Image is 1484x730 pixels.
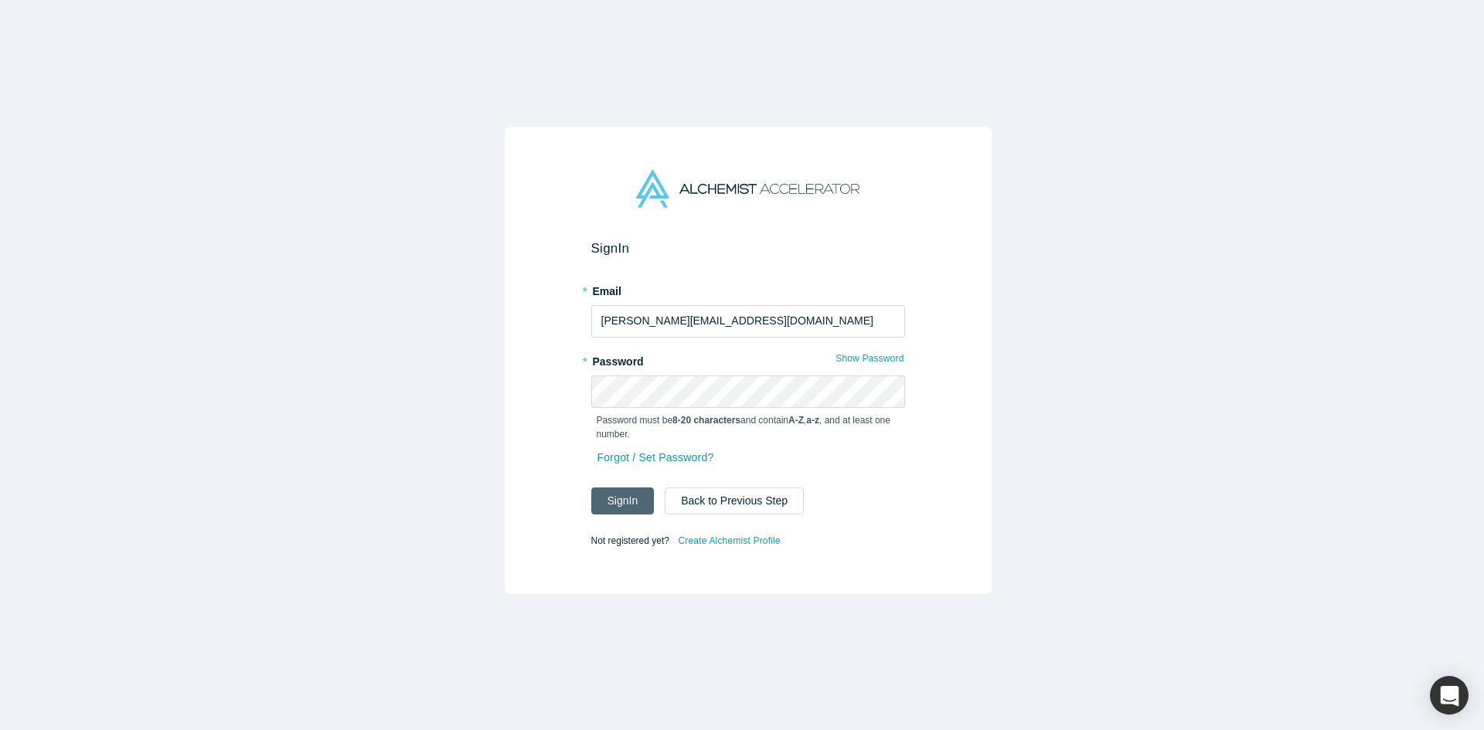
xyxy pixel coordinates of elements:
[597,444,715,471] a: Forgot / Set Password?
[591,348,905,370] label: Password
[806,415,819,426] strong: a-z
[665,487,804,514] button: Back to Previous Step
[788,415,804,426] strong: A-Z
[591,240,905,256] h2: Sign In
[835,348,904,368] button: Show Password
[677,531,781,551] a: Create Alchemist Profile
[591,278,905,300] label: Email
[591,535,669,545] span: Not registered yet?
[591,487,655,514] button: SignIn
[597,413,900,441] p: Password must be and contain , , and at least one number.
[672,415,740,426] strong: 8-20 characters
[636,170,859,208] img: Alchemist Accelerator Logo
